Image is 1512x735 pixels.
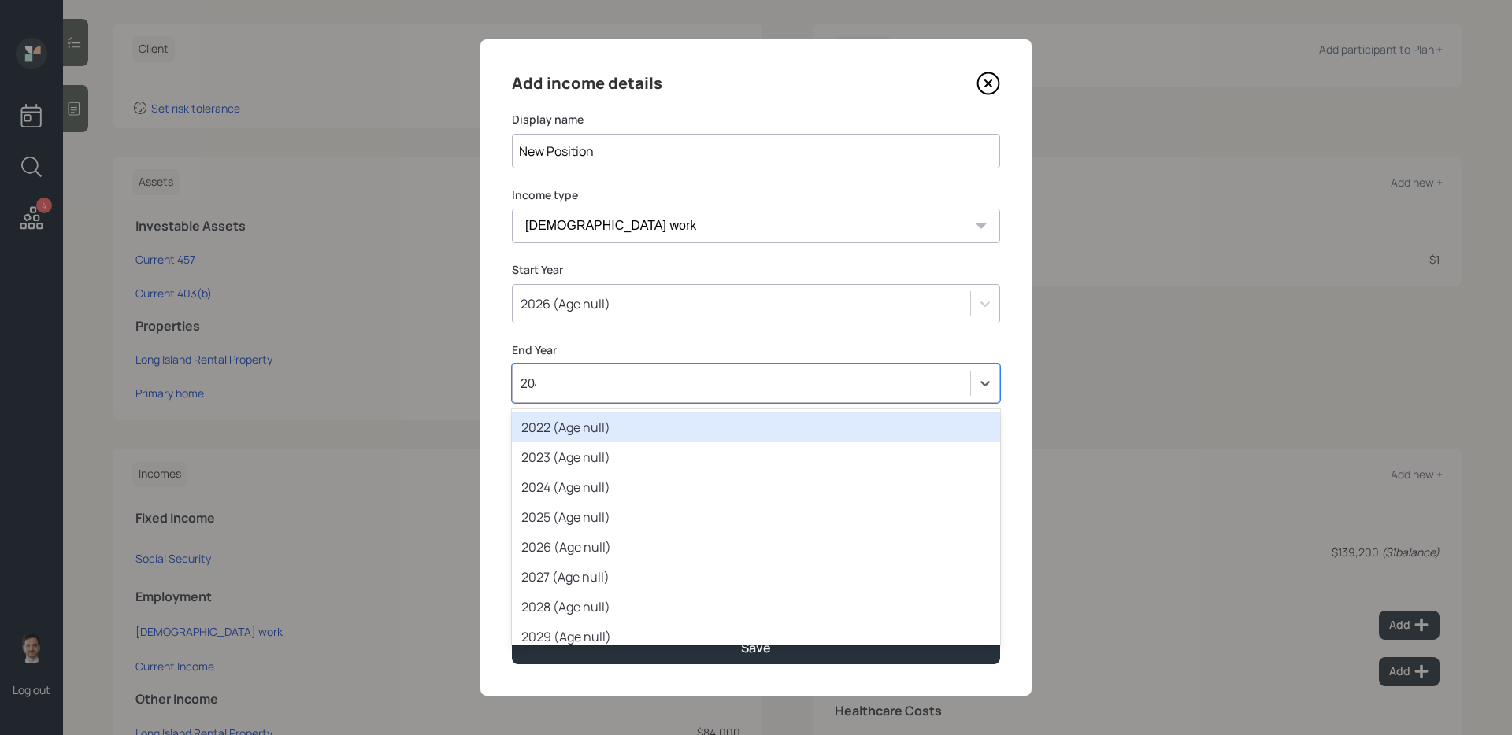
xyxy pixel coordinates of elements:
label: Display name [512,112,1000,127]
button: Save [512,630,1000,664]
div: 2024 (Age null) [512,472,1000,502]
div: 2028 (Age null) [512,592,1000,622]
div: 2026 (Age null) [521,295,610,312]
div: 2023 (Age null) [512,442,1000,472]
div: Save [741,639,771,656]
div: 2027 (Age null) [512,562,1000,592]
div: 2026 (Age null) [512,532,1000,562]
h4: Add income details [512,71,662,96]
label: End Year [512,342,1000,358]
div: 2022 (Age null) [512,412,1000,442]
div: 2025 (Age null) [512,502,1000,532]
label: Start Year [512,262,1000,278]
div: 2029 (Age null) [512,622,1000,652]
label: Income type [512,187,1000,203]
